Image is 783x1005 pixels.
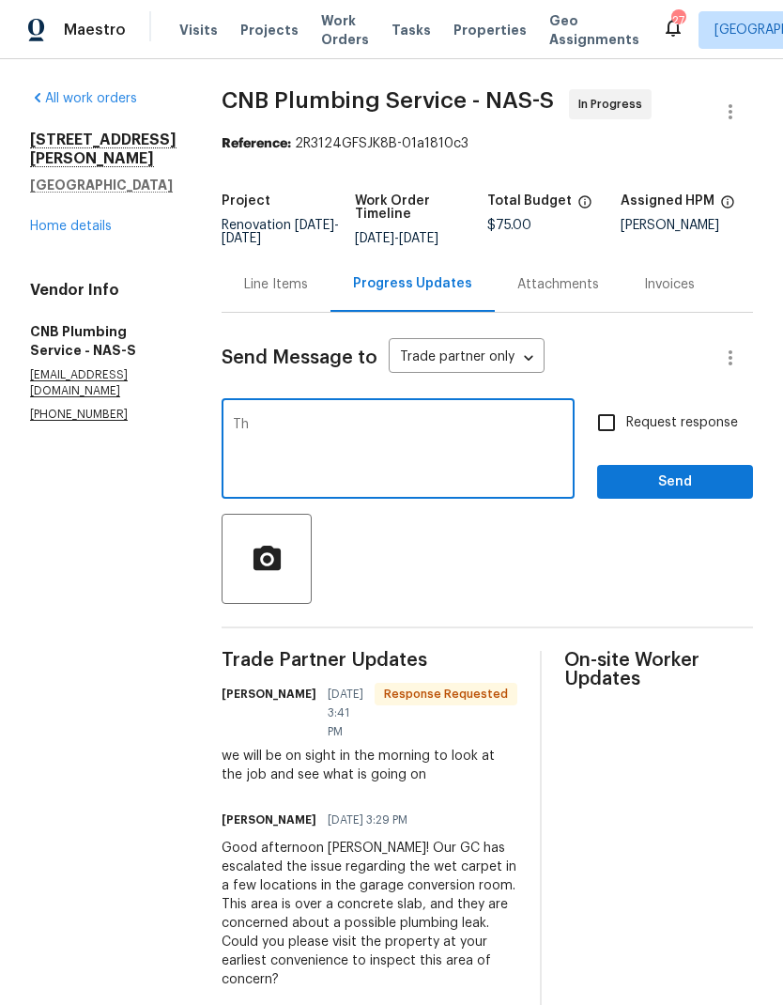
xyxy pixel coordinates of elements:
div: Invoices [644,275,695,294]
textarea: Th [233,418,563,484]
span: Renovation [222,219,339,245]
span: Work Orders [321,11,369,49]
a: Home details [30,220,112,233]
div: 2R3124GFSJK8B-01a1810c3 [222,134,753,153]
div: 27 [671,11,684,30]
span: In Progress [578,95,650,114]
span: The hpm assigned to this work order. [720,194,735,219]
span: $75.00 [487,219,531,232]
span: Tasks [391,23,431,37]
span: On-site Worker Updates [564,651,753,688]
h5: CNB Plumbing Service - NAS-S [30,322,177,360]
div: Trade partner only [389,343,545,374]
h5: Total Budget [487,194,572,208]
span: [DATE] 3:41 PM [328,685,363,741]
span: The total cost of line items that have been proposed by Opendoor. This sum includes line items th... [577,194,592,219]
span: Properties [453,21,527,39]
span: [DATE] 3:29 PM [328,811,407,829]
b: Reference: [222,137,291,150]
div: Progress Updates [353,274,472,293]
h4: Vendor Info [30,281,177,300]
span: CNB Plumbing Service - NAS-S [222,89,554,112]
span: [DATE] [295,219,334,232]
span: Send [612,471,738,494]
div: Line Items [244,275,308,294]
h5: Work Order Timeline [355,194,488,221]
span: Response Requested [376,685,515,703]
div: [PERSON_NAME] [621,219,754,232]
span: Send Message to [222,348,377,367]
div: we will be on sight in the morning to look at the job and see what is going on [222,747,517,784]
span: Visits [179,21,218,39]
span: - [222,219,339,245]
div: Good afternoon [PERSON_NAME]! Our GC has escalated the issue regarding the wet carpet in a few lo... [222,839,517,989]
span: [DATE] [222,232,261,245]
span: [DATE] [399,232,438,245]
span: Maestro [64,21,126,39]
span: - [355,232,438,245]
span: [DATE] [355,232,394,245]
h5: Project [222,194,270,208]
span: Projects [240,21,299,39]
span: Request response [626,413,738,433]
h5: Assigned HPM [621,194,714,208]
h6: [PERSON_NAME] [222,811,316,829]
button: Send [597,465,753,500]
span: Trade Partner Updates [222,651,517,670]
div: Attachments [517,275,599,294]
span: Geo Assignments [549,11,639,49]
h6: [PERSON_NAME] [222,685,316,703]
a: All work orders [30,92,137,105]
